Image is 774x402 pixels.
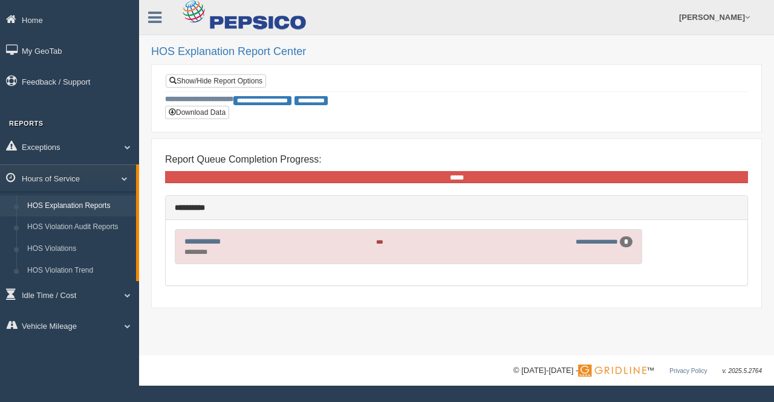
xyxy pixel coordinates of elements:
a: HOS Violation Audit Reports [22,216,136,238]
button: Download Data [165,106,229,119]
a: Show/Hide Report Options [166,74,266,88]
a: HOS Explanation Reports [22,195,136,217]
h2: HOS Explanation Report Center [151,46,762,58]
img: Gridline [578,365,646,377]
a: Privacy Policy [669,368,707,374]
a: HOS Violations [22,238,136,260]
div: © [DATE]-[DATE] - ™ [513,365,762,377]
span: v. 2025.5.2764 [723,368,762,374]
h4: Report Queue Completion Progress: [165,154,748,165]
a: HOS Violation Trend [22,260,136,282]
